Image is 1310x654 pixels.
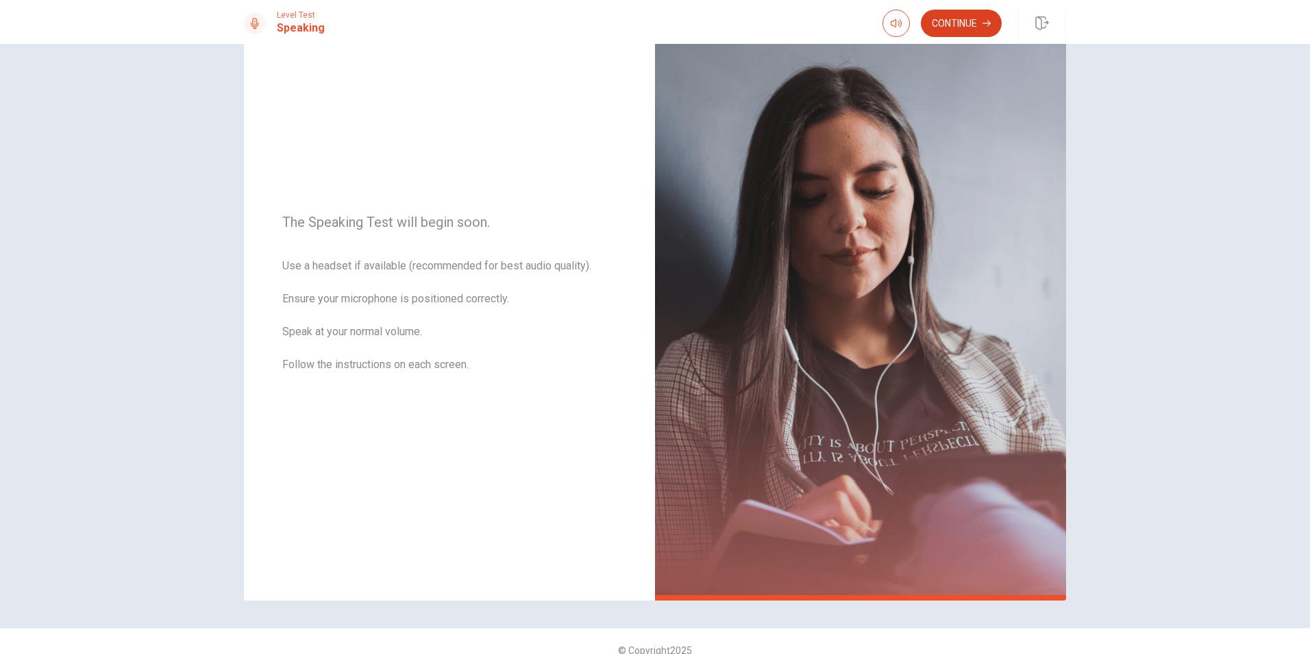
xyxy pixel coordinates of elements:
[277,10,325,20] span: Level Test
[277,20,325,36] h1: Speaking
[921,10,1002,37] button: Continue
[282,214,617,230] span: The Speaking Test will begin soon.
[282,258,617,389] span: Use a headset if available (recommended for best audio quality). Ensure your microphone is positi...
[655,3,1066,601] img: speaking intro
